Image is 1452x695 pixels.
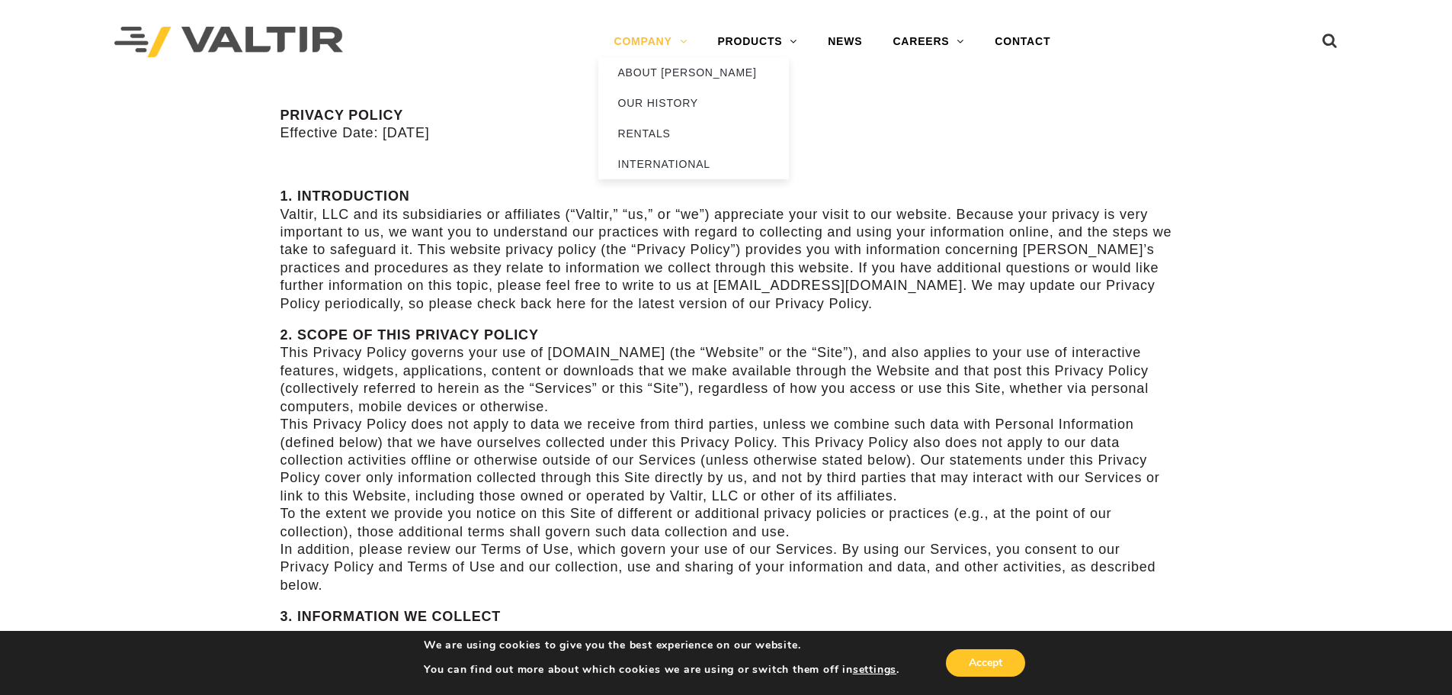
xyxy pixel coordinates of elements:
[280,609,502,624] strong: 3. INFORMATION WE COLLECT
[280,188,410,204] strong: 1. INTRODUCTION
[280,107,1172,143] p: Effective Date: [DATE]
[424,663,899,677] p: You can find out more about which cookies we are using or switch them off in .
[280,188,1172,313] p: Valtir, LLC and its subsidiaries or affiliates (“Valtir,” “us,” or “we”) appreciate ‎your visit t...
[598,57,789,88] a: ABOUT [PERSON_NAME]
[853,663,896,677] button: settings
[702,27,813,57] a: PRODUCTS
[979,27,1066,57] a: CONTACT
[280,327,1172,594] p: This Privacy Policy governs your use of [DOMAIN_NAME] (the “Website” or the “Site”), and also app...
[877,27,979,57] a: CAREERS
[598,27,702,57] a: COMPANY
[280,108,404,123] strong: PRIVACY POLICY
[280,327,539,343] strong: 2. SCOPE OF THIS PRIVACY POLICY
[424,639,899,652] p: We are using cookies to give you the best experience on our website.
[813,27,877,57] a: NEWS
[114,27,343,58] img: Valtir
[598,88,789,118] a: OUR HISTORY
[598,118,789,149] a: RENTALS
[946,649,1025,677] button: Accept
[598,149,789,179] a: INTERNATIONAL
